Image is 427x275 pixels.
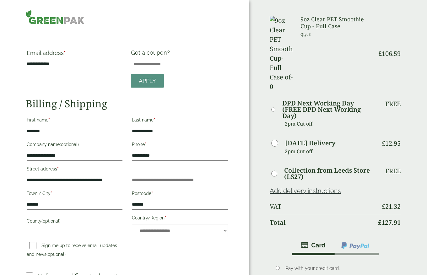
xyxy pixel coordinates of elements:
[139,78,156,84] span: Apply
[27,140,123,151] label: Company name
[270,187,341,195] a: Add delivery instructions
[151,191,153,196] abbr: required
[131,49,172,59] label: Got a coupon?
[46,252,66,257] span: (optional)
[60,142,79,147] span: (optional)
[270,16,293,91] img: 9oz Clear PET Smoothie Cup-Full Case of-0
[26,98,229,110] h2: Billing / Shipping
[378,218,381,227] span: £
[27,243,117,259] label: Sign me up to receive email updates and news
[378,218,401,227] bdi: 127.91
[385,100,401,108] p: Free
[27,116,123,126] label: First name
[378,49,382,58] span: £
[41,218,61,224] span: (optional)
[270,215,374,230] th: Total
[132,213,228,224] label: Country/Region
[26,10,84,24] img: GreenPak Supplies
[131,74,164,88] a: Apply
[27,164,123,175] label: Street address
[285,119,374,128] p: 2pm Cut off
[165,215,166,220] abbr: required
[382,202,401,211] bdi: 21.32
[285,265,392,272] p: Pay with your credit card.
[270,199,374,214] th: VAT
[378,49,401,58] bdi: 106.59
[382,139,401,148] bdi: 12.95
[51,191,52,196] abbr: required
[132,189,228,200] label: Postcode
[57,166,59,171] abbr: required
[301,241,326,249] img: stripe.png
[285,140,335,146] label: [DATE] Delivery
[132,116,228,126] label: Last name
[341,241,370,250] img: ppcp-gateway.png
[382,139,385,148] span: £
[27,50,123,59] label: Email address
[300,32,311,37] small: Qty: 3
[29,242,36,249] input: Sign me up to receive email updates and news(optional)
[48,117,50,122] abbr: required
[382,202,385,211] span: £
[132,140,228,151] label: Phone
[385,167,401,175] p: Free
[145,142,146,147] abbr: required
[27,217,123,227] label: County
[300,16,374,30] h3: 9oz Clear PET Smoothie Cup - Full Case
[154,117,155,122] abbr: required
[282,100,374,119] label: DPD Next Working Day (FREE DPD Next Working Day)
[284,167,374,180] label: Collection from Leeds Store (LS27)
[285,147,374,156] p: 2pm Cut off
[27,189,123,200] label: Town / City
[64,50,66,56] abbr: required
